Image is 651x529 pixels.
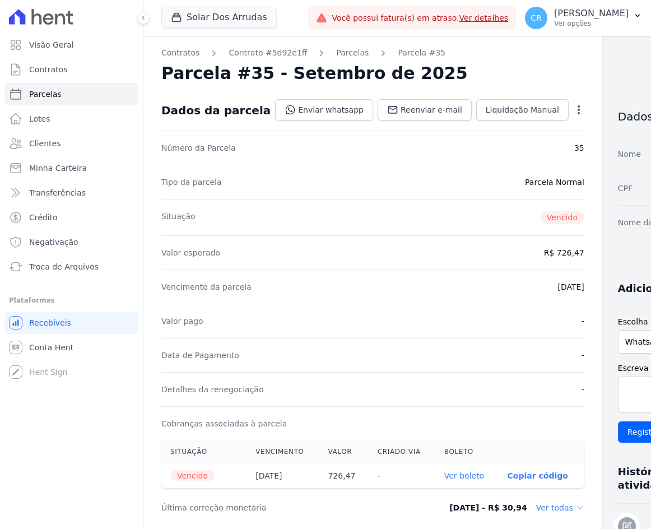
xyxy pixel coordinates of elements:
dd: - [582,350,584,361]
span: Vencido [540,211,584,224]
a: Visão Geral [4,34,138,56]
dt: Nome [618,149,641,160]
dt: Valor esperado [161,247,220,258]
a: Reenviar e-mail [378,99,472,120]
dt: Vencimento da parcela [161,281,252,293]
nav: Breadcrumb [161,47,584,59]
a: Enviar whatsapp [275,99,373,120]
dd: Parcela Normal [525,177,584,188]
dt: Detalhes da renegociação [161,384,264,395]
a: Negativação [4,231,138,253]
th: Valor [319,440,368,463]
div: Dados da parcela [161,104,271,117]
dd: 35 [574,142,584,154]
th: - [369,463,435,489]
a: Liquidação Manual [476,99,569,120]
button: Copiar código [508,471,568,480]
th: Criado via [369,440,435,463]
div: Plataformas [9,294,134,307]
span: Crédito [29,212,58,223]
a: Lotes [4,108,138,130]
p: [PERSON_NAME] [554,8,629,19]
a: Parcelas [336,47,369,59]
span: Contratos [29,64,67,75]
dd: R$ 726,47 [544,247,584,258]
span: Transferências [29,187,86,198]
span: Reenviar e-mail [401,104,462,115]
span: Troca de Arquivos [29,261,99,272]
a: Parcelas [4,83,138,105]
a: Minha Carteira [4,157,138,179]
a: Parcela #35 [398,47,445,59]
span: Parcelas [29,89,62,100]
span: Lotes [29,113,50,124]
dt: Valor pago [161,315,203,327]
a: Conta Hent [4,336,138,359]
th: [DATE] [247,463,319,489]
span: Minha Carteira [29,163,87,174]
dd: - [582,315,584,327]
h2: Parcela #35 - Setembro de 2025 [161,63,468,83]
span: Recebíveis [29,317,71,328]
dd: Ver todas [536,502,584,513]
a: Crédito [4,206,138,229]
span: Vencido [170,470,215,481]
dt: Número da Parcela [161,142,236,154]
span: CR [531,14,542,22]
dt: Última correção monetária [161,502,411,513]
th: Situação [161,440,247,463]
th: Boleto [435,440,499,463]
a: Contrato #5d92e1ff [229,47,307,59]
a: Ver detalhes [459,13,509,22]
dt: Tipo da parcela [161,177,222,188]
a: Recebíveis [4,312,138,334]
span: Liquidação Manual [486,104,559,115]
button: CR [PERSON_NAME] Ver opções [516,2,651,34]
dd: [DATE] - R$ 30,94 [449,502,527,513]
a: Troca de Arquivos [4,256,138,278]
button: Solar Dos Arrudas [161,7,277,28]
dd: [DATE] [557,281,584,293]
p: Ver opções [554,19,629,28]
span: Você possui fatura(s) em atraso. [332,12,508,24]
a: Transferências [4,182,138,204]
dt: Cobranças associadas à parcela [161,418,287,429]
dt: CPF [618,183,633,194]
a: Contratos [161,47,199,59]
th: Vencimento [247,440,319,463]
span: Conta Hent [29,342,73,353]
dt: Situação [161,211,196,224]
dt: Data de Pagamento [161,350,239,361]
a: Clientes [4,132,138,155]
th: 726,47 [319,463,368,489]
span: Visão Geral [29,39,74,50]
a: Ver boleto [444,471,484,480]
span: Clientes [29,138,61,149]
a: Contratos [4,58,138,81]
span: Negativação [29,236,78,248]
dd: - [582,384,584,395]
